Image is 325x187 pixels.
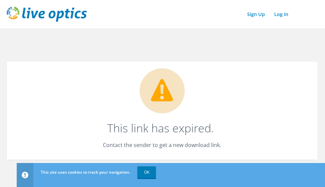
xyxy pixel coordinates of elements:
h1: This link has expired. [20,122,301,134]
a: OK [137,166,156,178]
a: Sign Up [244,9,268,19]
img: live_optics_svg.svg [7,7,87,22]
p: Contact the sender to get a new download link. [20,140,304,150]
a: Log In [271,9,292,19]
span: This site uses cookies to track your navigation. [41,169,130,175]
